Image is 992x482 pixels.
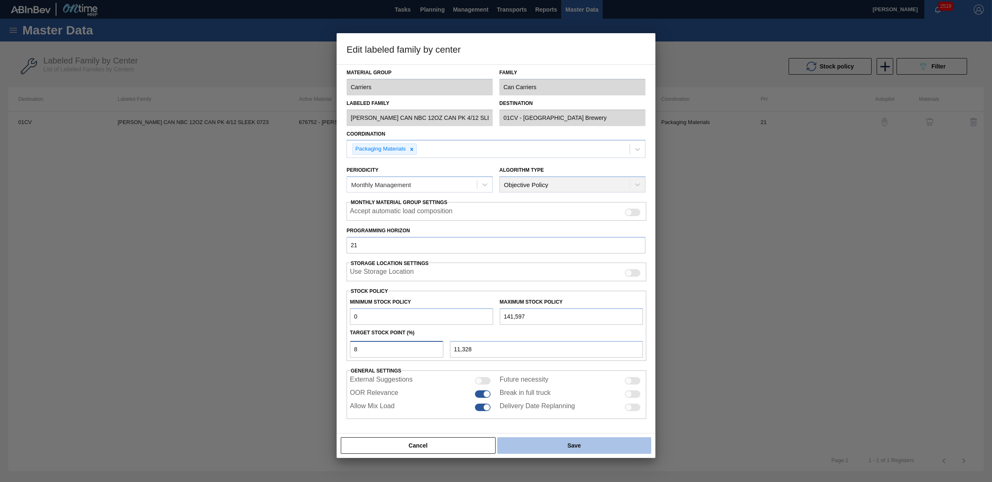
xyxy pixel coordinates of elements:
label: Material Group [347,67,493,79]
span: Storage Location Settings [351,260,429,266]
h3: Edit labeled family by center [337,33,655,65]
label: Labeled Family [347,97,493,110]
label: When enabled, the system will display stocks from different storage locations. [350,268,414,278]
label: Break in full truck [500,389,551,399]
label: Stock Policy [351,288,388,294]
label: Programming Horizon [347,225,645,237]
button: Save [497,437,651,454]
label: Algorithm Type [499,167,544,173]
label: Destination [499,97,645,110]
div: Packaging Materials [353,144,407,154]
label: Maximum Stock Policy [500,299,563,305]
div: Monthly Management [351,181,411,188]
label: Coordination [347,131,385,137]
label: Periodicity [347,167,379,173]
label: Delivery Date Replanning [500,402,575,412]
button: Cancel [341,437,496,454]
label: Allow Mix Load [350,402,395,412]
label: Minimum Stock Policy [350,299,411,305]
label: Accept automatic load composition [350,207,452,217]
span: General settings [351,368,401,374]
label: Family [499,67,645,79]
label: Target Stock Point (%) [350,330,415,336]
span: Monthly Material Group Settings [351,200,447,205]
label: Future necessity [500,376,548,386]
label: OOR Relevance [350,389,398,399]
label: External Suggestions [350,376,413,386]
